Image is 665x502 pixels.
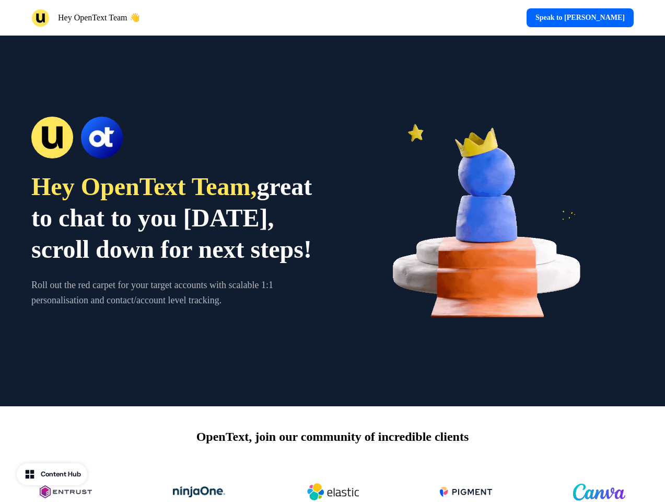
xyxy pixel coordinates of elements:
span: Hey OpenText Team, [31,173,257,200]
button: Content Hub [17,463,87,485]
a: Speak to [PERSON_NAME] [527,8,634,27]
p: OpenText, join our community of incredible clients [196,427,469,446]
span: great to chat to you [DATE], scroll down for next steps! [31,173,312,263]
span: Roll out the red carpet for your target accounts with scalable 1:1 personalisation and contact/ac... [31,280,273,305]
div: Content Hub [41,469,81,480]
p: Hey OpenText Team 👋 [58,12,140,24]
